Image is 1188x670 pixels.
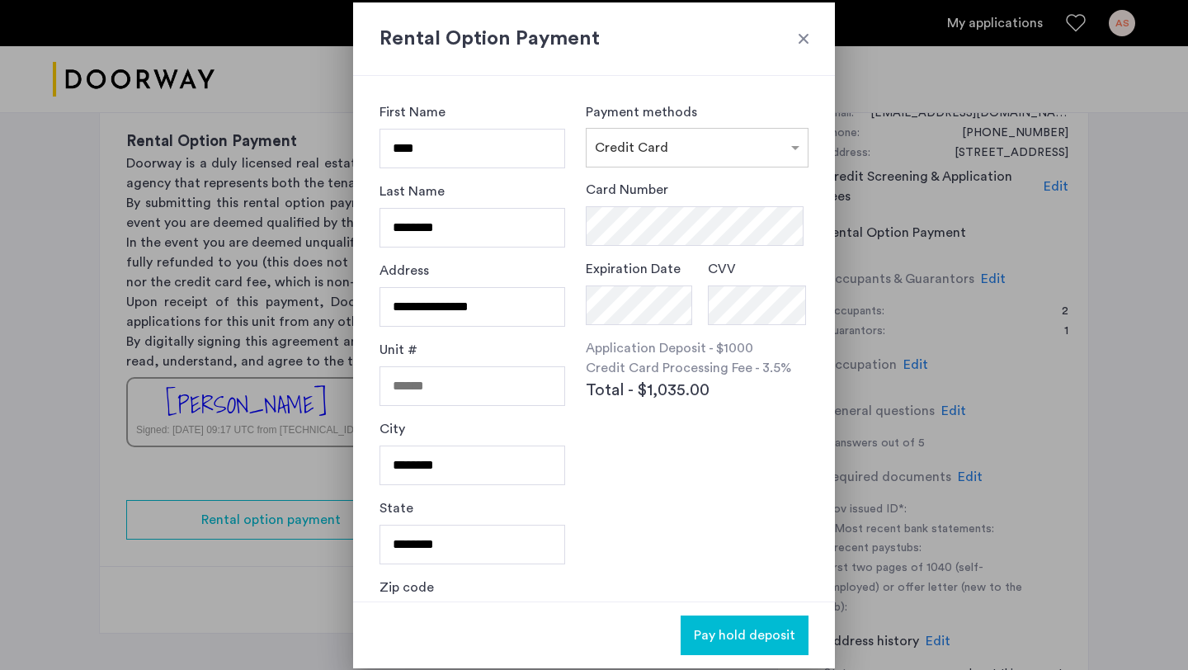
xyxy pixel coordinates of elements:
[586,180,668,200] label: Card Number
[379,102,445,122] label: First Name
[681,616,808,655] button: button
[708,259,736,279] label: CVV
[379,498,413,518] label: State
[694,625,795,645] span: Pay hold deposit
[595,141,668,154] span: Credit Card
[586,259,681,279] label: Expiration Date
[586,106,697,119] label: Payment methods
[379,419,405,439] label: City
[586,378,709,403] span: Total - $1,035.00
[379,182,445,201] label: Last Name
[586,358,808,378] p: Credit Card Processing Fee - 3.5%
[379,340,417,360] label: Unit #
[586,338,808,358] p: Application Deposit - $1000
[379,578,434,597] label: Zip code
[379,261,429,281] label: Address
[379,24,808,54] h2: Rental Option Payment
